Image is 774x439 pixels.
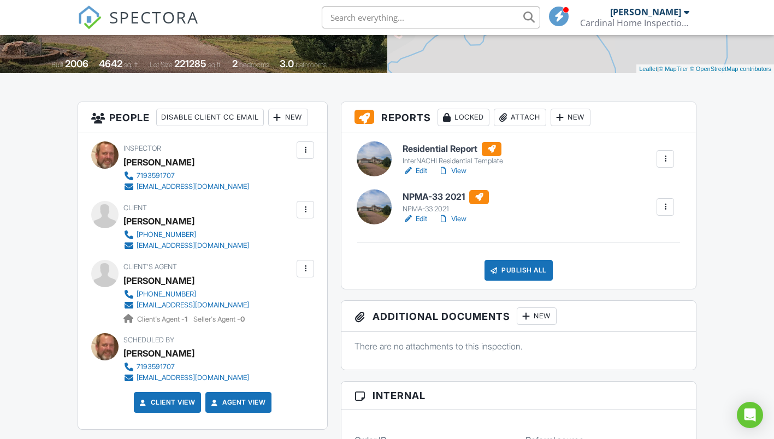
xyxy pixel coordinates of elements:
[137,301,249,310] div: [EMAIL_ADDRESS][DOMAIN_NAME]
[438,109,489,126] div: Locked
[268,109,308,126] div: New
[78,5,102,29] img: The Best Home Inspection Software - Spectora
[341,102,696,133] h3: Reports
[438,213,466,224] a: View
[232,58,238,69] div: 2
[123,229,249,240] a: [PHONE_NUMBER]
[78,102,327,133] h3: People
[123,372,249,383] a: [EMAIL_ADDRESS][DOMAIN_NAME]
[403,190,489,214] a: NPMA-33 2021 NPMA-33 2021
[636,64,774,74] div: |
[109,5,199,28] span: SPECTORA
[209,397,265,408] a: Agent View
[280,58,294,69] div: 3.0
[403,142,503,156] h6: Residential Report
[123,289,249,300] a: [PHONE_NUMBER]
[123,336,174,344] span: Scheduled By
[174,58,206,69] div: 221285
[354,340,683,352] p: There are no attachments to this inspection.
[610,7,681,17] div: [PERSON_NAME]
[322,7,540,28] input: Search everything...
[494,109,546,126] div: Attach
[123,300,249,311] a: [EMAIL_ADDRESS][DOMAIN_NAME]
[123,154,194,170] div: [PERSON_NAME]
[185,315,187,323] strong: 1
[123,144,161,152] span: Inspector
[137,241,249,250] div: [EMAIL_ADDRESS][DOMAIN_NAME]
[137,373,249,382] div: [EMAIL_ADDRESS][DOMAIN_NAME]
[123,181,249,192] a: [EMAIL_ADDRESS][DOMAIN_NAME]
[240,315,245,323] strong: 0
[485,260,553,281] div: Publish All
[208,61,222,69] span: sq.ft.
[403,165,427,176] a: Edit
[123,170,249,181] a: 7193591707
[403,157,503,165] div: InterNACHI Residential Template
[551,109,590,126] div: New
[123,272,194,289] a: [PERSON_NAME]
[403,190,489,204] h6: NPMA-33 2021
[690,66,771,72] a: © OpenStreetMap contributors
[123,361,249,372] a: 7193591707
[137,171,175,180] div: 7193591707
[78,15,199,38] a: SPECTORA
[659,66,688,72] a: © MapTiler
[51,61,63,69] span: Built
[296,61,327,69] span: bathrooms
[341,382,696,410] h3: Internal
[137,315,189,323] span: Client's Agent -
[193,315,245,323] span: Seller's Agent -
[123,213,194,229] div: [PERSON_NAME]
[123,240,249,251] a: [EMAIL_ADDRESS][DOMAIN_NAME]
[438,165,466,176] a: View
[150,61,173,69] span: Lot Size
[137,230,196,239] div: [PHONE_NUMBER]
[65,58,88,69] div: 2006
[580,17,689,28] div: Cardinal Home Inspections, LLC
[239,61,269,69] span: bedrooms
[99,58,122,69] div: 4642
[137,363,175,371] div: 7193591707
[156,109,264,126] div: Disable Client CC Email
[137,182,249,191] div: [EMAIL_ADDRESS][DOMAIN_NAME]
[517,307,557,325] div: New
[123,263,177,271] span: Client's Agent
[403,142,503,166] a: Residential Report InterNACHI Residential Template
[341,301,696,332] h3: Additional Documents
[403,213,427,224] a: Edit
[123,345,194,361] div: [PERSON_NAME]
[403,205,489,213] div: NPMA-33 2021
[123,204,147,212] span: Client
[124,61,139,69] span: sq. ft.
[137,290,196,299] div: [PHONE_NUMBER]
[737,402,763,428] div: Open Intercom Messenger
[138,397,196,408] a: Client View
[639,66,657,72] a: Leaflet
